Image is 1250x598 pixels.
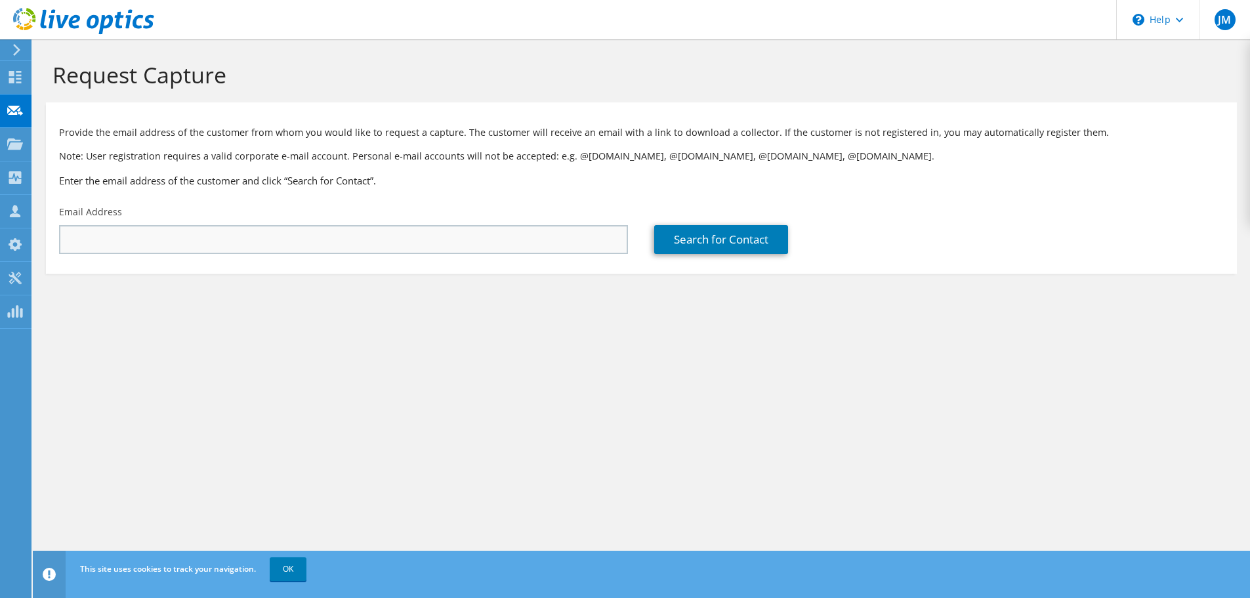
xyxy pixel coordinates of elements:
[59,125,1224,140] p: Provide the email address of the customer from whom you would like to request a capture. The cust...
[654,225,788,254] a: Search for Contact
[270,557,306,581] a: OK
[80,563,256,574] span: This site uses cookies to track your navigation.
[59,149,1224,163] p: Note: User registration requires a valid corporate e-mail account. Personal e-mail accounts will ...
[59,205,122,219] label: Email Address
[1133,14,1144,26] svg: \n
[1215,9,1236,30] span: JM
[52,61,1224,89] h1: Request Capture
[59,173,1224,188] h3: Enter the email address of the customer and click “Search for Contact”.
